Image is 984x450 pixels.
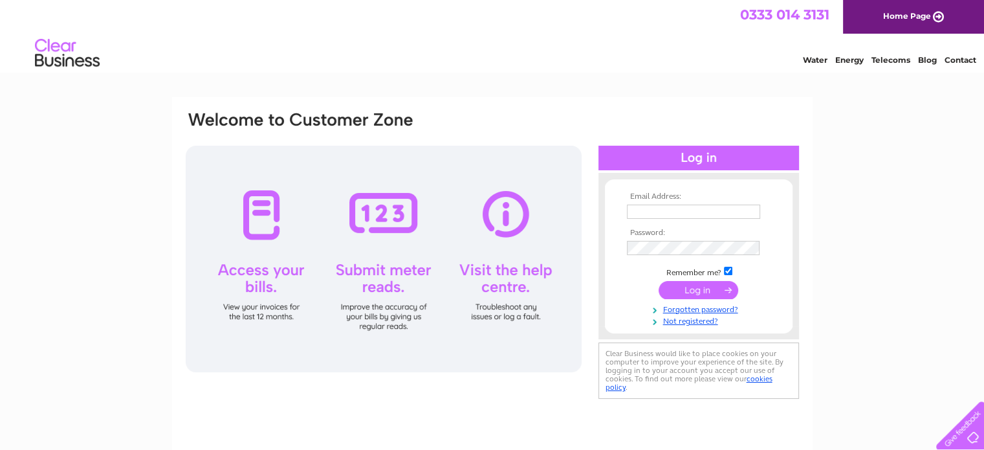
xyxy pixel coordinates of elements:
div: Clear Business is a trading name of Verastar Limited (registered in [GEOGRAPHIC_DATA] No. 3667643... [187,7,798,63]
a: cookies policy [606,374,772,392]
a: Forgotten password? [627,302,774,315]
div: Clear Business would like to place cookies on your computer to improve your experience of the sit... [598,343,799,399]
a: Telecoms [871,55,910,65]
img: logo.png [34,34,100,73]
td: Remember me? [624,265,774,278]
input: Submit [659,281,738,299]
a: Water [803,55,827,65]
th: Email Address: [624,192,774,201]
a: Energy [835,55,864,65]
a: Not registered? [627,314,774,326]
a: 0333 014 3131 [740,6,829,23]
a: Contact [945,55,976,65]
a: Blog [918,55,937,65]
th: Password: [624,229,774,238]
